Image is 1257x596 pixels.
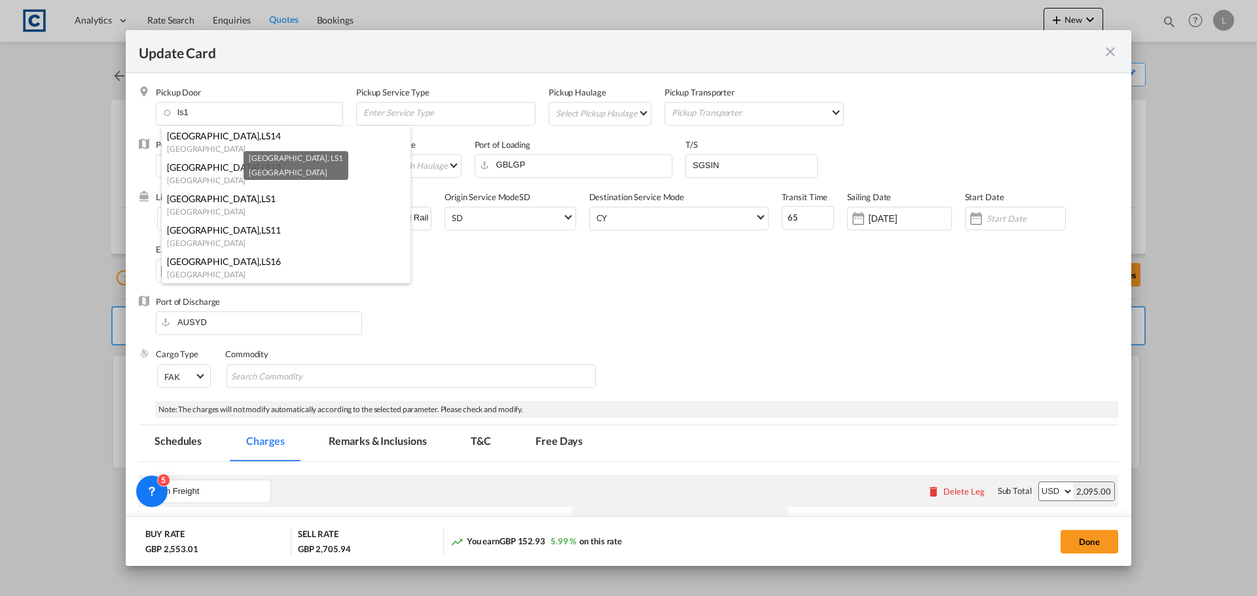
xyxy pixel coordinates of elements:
[155,401,1118,419] div: Note: The charges will not modify automatically according to the selected parameter. Please check...
[549,87,606,97] label: Pickup Haulage
[596,213,608,223] div: CY
[1102,44,1118,60] md-icon: icon-close fg-AAA8AD m-0 pointer
[167,224,259,236] span: [GEOGRAPHIC_DATA]
[578,514,782,525] div: Buy Rates
[555,103,651,124] md-select: Select Pickup Haulage
[782,206,834,230] input: 0
[691,155,817,175] input: Enter T/S
[1061,530,1118,553] button: Done
[249,166,343,180] div: [GEOGRAPHIC_DATA]
[685,139,698,150] label: T/S
[259,130,261,141] span: ,
[156,139,206,150] label: Port of Origin
[230,425,300,461] md-tab-item: Charges
[1004,507,1066,558] th: Comments
[145,528,185,543] div: BUY RATE
[987,213,1065,224] input: Start Date
[139,43,1102,60] div: Update Card
[231,366,351,387] input: Search Commodity
[670,103,843,122] md-select: Pickup Transporter
[259,224,261,236] span: ,
[167,238,246,248] span: [GEOGRAPHIC_DATA]
[259,256,261,267] span: ,
[475,139,531,150] label: Port of Loading
[261,130,281,141] span: LS14
[869,213,951,224] input: Select Date
[595,207,768,226] md-select: Select Destination Service Mode: CY
[259,193,261,204] span: ,
[162,126,401,158] div: Leeds, LS14 United Kingdom
[225,349,268,359] label: Commodity
[167,162,259,173] span: [GEOGRAPHIC_DATA]
[927,486,985,497] button: Delete Leg
[139,425,611,461] md-pagination-wrapper: Use the left and right arrow keys to navigate between tabs
[167,175,246,185] span: [GEOGRAPHIC_DATA]
[313,425,442,461] md-tab-item: Remarks & Inclusions
[156,296,220,307] label: Port of Discharge
[500,536,545,546] span: GBP 152.93
[167,130,259,141] span: [GEOGRAPHIC_DATA]
[481,155,672,175] input: Enter Port of Loading
[782,192,828,202] label: Transit Time
[261,193,276,204] span: LS1
[162,312,361,332] input: Enter Port of Discharge
[156,349,198,359] label: Cargo Type
[367,155,461,176] md-select: Select Origin Haulage
[152,482,270,501] input: Leg Name
[157,364,211,388] md-select: Select Cargo type: FAK
[145,543,202,555] div: GBP 2,553.01
[450,535,622,549] div: You earn on this rate
[943,486,985,497] div: Delete Leg
[249,151,343,166] div: [GEOGRAPHIC_DATA], LS1
[589,192,685,202] label: Destination Service Mode
[795,514,998,525] div: Sell Rates
[157,207,334,230] md-select: Select Liner: Hapag-Lloyd Spot
[126,30,1131,567] md-dialog: Update Card Pickup ...
[164,372,180,382] div: FAK
[450,535,464,548] md-icon: icon-trending-up
[455,425,507,461] md-tab-item: T&C
[162,158,401,190] div: Leeds, LS12 United Kingdom
[445,191,589,243] div: SD
[139,425,217,461] md-tab-item: Schedules
[927,485,940,498] md-icon: icon-delete
[998,485,1032,497] div: Sub Total
[452,213,463,223] div: SD
[261,256,281,267] span: LS16
[162,220,401,253] div: Leeds, LS11 United Kingdom
[167,193,259,204] span: [GEOGRAPHIC_DATA]
[356,87,429,97] label: Pickup Service Type
[139,348,149,359] img: cargo.png
[156,192,204,202] label: Liner/Carrier
[551,536,576,546] span: 5.99 %
[445,192,519,202] label: Origin Service Mode
[156,87,201,97] label: Pickup Door
[665,87,735,97] label: Pickup Transporter
[965,192,1004,202] label: Start Date
[450,207,575,226] md-select: Select Origin Service Mode: SD
[362,103,535,122] input: Enter Service Type
[162,103,342,122] input: Pickup Door
[156,244,200,254] label: Expiry Date
[1066,507,1118,558] th: Action
[298,528,338,543] div: SELL RATE
[167,207,246,217] span: [GEOGRAPHIC_DATA]
[167,144,246,154] span: [GEOGRAPHIC_DATA]
[162,189,401,221] div: Leeds, LS1 United Kingdom
[227,364,596,388] md-chips-wrap: Chips container with autocompletion. Enter the text area, type text to search, and then use the u...
[298,543,351,555] div: GBP 2,705.94
[167,256,259,267] span: [GEOGRAPHIC_DATA]
[1073,482,1114,500] div: 2,095.00
[167,270,246,279] span: [GEOGRAPHIC_DATA]
[847,192,892,202] label: Sailing Date
[162,252,401,284] div: Leeds, LS16 United Kingdom
[520,425,598,461] md-tab-item: Free Days
[261,224,281,236] span: LS11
